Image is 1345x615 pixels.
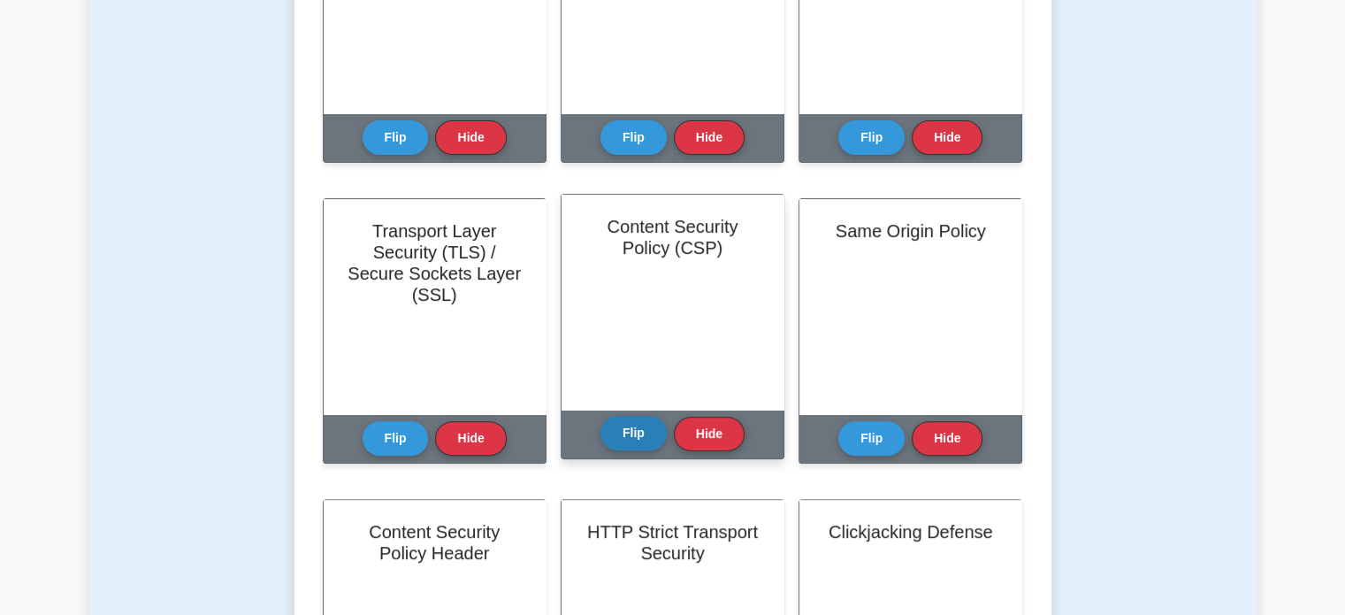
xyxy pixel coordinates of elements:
[821,521,1000,542] h2: Clickjacking Defense
[821,220,1000,242] h2: Same Origin Policy
[345,521,524,564] h2: Content Security Policy Header
[600,120,667,155] button: Flip
[583,521,762,564] h2: HTTP Strict Transport Security
[674,120,745,155] button: Hide
[363,120,429,155] button: Flip
[345,220,524,305] h2: Transport Layer Security (TLS) / Secure Sockets Layer (SSL)
[600,416,667,450] button: Flip
[435,120,506,155] button: Hide
[838,120,905,155] button: Flip
[912,120,982,155] button: Hide
[583,216,762,258] h2: Content Security Policy (CSP)
[363,421,429,456] button: Flip
[674,417,745,451] button: Hide
[838,421,905,456] button: Flip
[912,421,982,456] button: Hide
[435,421,506,456] button: Hide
